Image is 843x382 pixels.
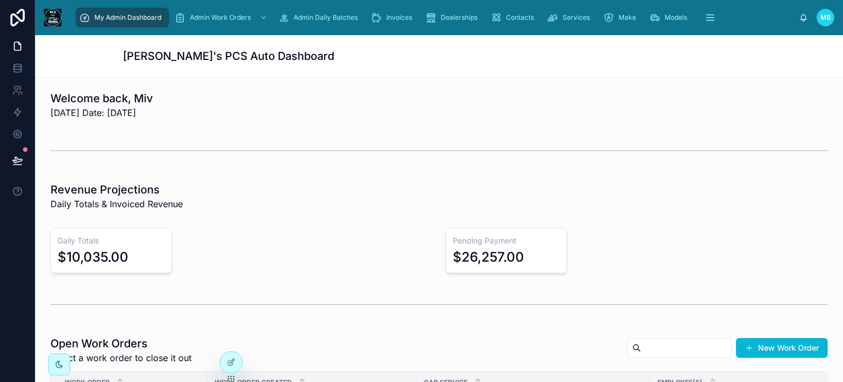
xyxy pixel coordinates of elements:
[50,351,192,364] span: Select a work order to close it out
[386,13,412,22] span: Invoices
[123,48,334,64] h1: [PERSON_NAME]'s PCS Auto Dashboard
[294,13,358,22] span: Admin Daily Batches
[422,8,485,27] a: Dealerships
[275,8,366,27] a: Admin Daily Batches
[487,8,542,27] a: Contacts
[58,248,128,266] div: $10,035.00
[50,91,153,106] h1: Welcome back, Miv
[441,13,477,22] span: Dealerships
[190,13,251,22] span: Admin Work Orders
[44,9,61,26] img: App logo
[820,13,831,22] span: MB
[70,5,799,30] div: scrollable content
[665,13,687,22] span: Models
[506,13,534,22] span: Contacts
[50,182,183,197] h1: Revenue Projections
[94,13,161,22] span: My Admin Dashboard
[563,13,590,22] span: Services
[736,338,828,358] button: New Work Order
[368,8,420,27] a: Invoices
[76,8,169,27] a: My Admin Dashboard
[544,8,598,27] a: Services
[453,248,524,266] div: $26,257.00
[50,106,153,119] span: [DATE] Date: [DATE]
[619,13,636,22] span: Make
[58,235,165,246] h3: Daily Totals
[50,336,192,351] h1: Open Work Orders
[171,8,273,27] a: Admin Work Orders
[453,235,560,246] h3: Pending Payment
[646,8,695,27] a: Models
[600,8,644,27] a: Make
[50,197,183,211] span: Daily Totals & Invoiced Revenue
